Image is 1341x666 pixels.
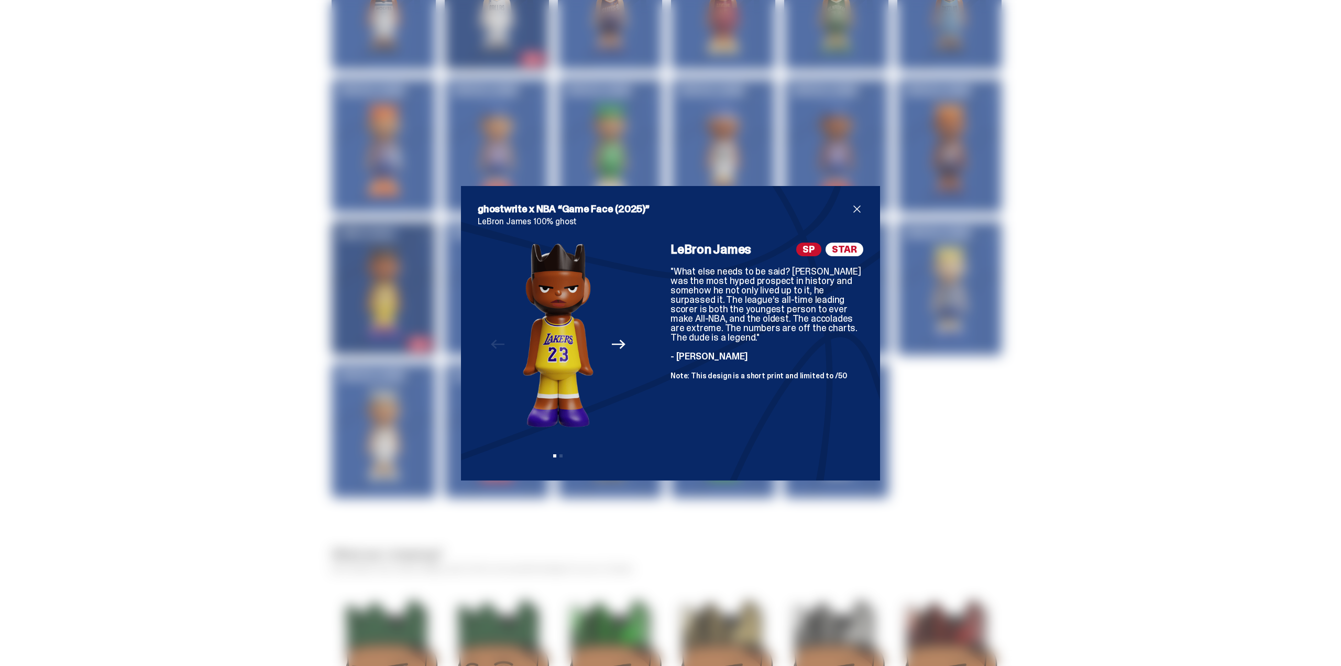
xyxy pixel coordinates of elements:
button: View slide 2 [559,454,563,457]
button: close [851,203,863,215]
h4: LeBron James [670,243,751,256]
div: "What else needs to be said? [PERSON_NAME] was the most hyped prospect in history and somehow he ... [670,267,863,380]
button: Next [607,333,630,356]
span: - [PERSON_NAME] [670,350,748,363]
h2: ghostwrite x NBA “Game Face (2025)” [478,203,851,215]
span: STAR [826,243,863,256]
span: Note: This design is a short print and limited to /50 [670,371,847,380]
p: LeBron James 100% ghost [478,217,863,226]
span: SP [796,243,821,256]
button: View slide 1 [553,454,556,457]
img: NBA%20Game%20Face%20-%20Website%20Archive.257.png [523,243,593,428]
